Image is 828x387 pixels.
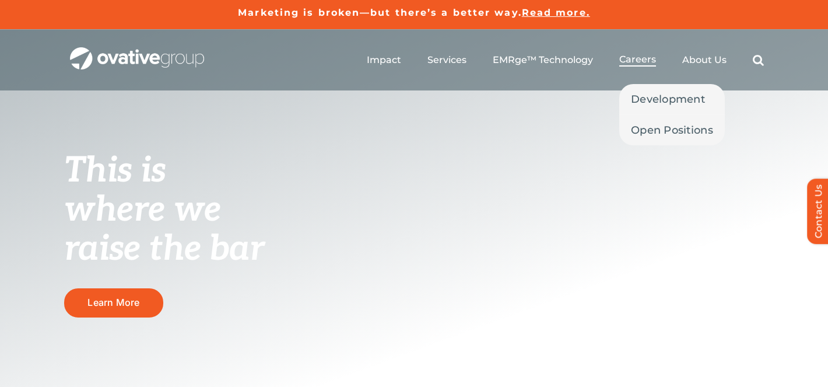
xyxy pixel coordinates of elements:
[619,54,656,65] span: Careers
[682,54,727,66] a: About Us
[238,7,522,18] a: Marketing is broken—but there’s a better way.
[367,54,401,66] a: Impact
[367,41,764,79] nav: Menu
[493,54,593,66] a: EMRge™ Technology
[631,122,713,138] span: Open Positions
[427,54,466,66] a: Services
[619,84,725,114] a: Development
[70,46,204,57] a: OG_Full_horizontal_WHT
[522,7,590,18] a: Read more.
[631,91,705,107] span: Development
[87,297,139,308] span: Learn More
[64,189,264,270] span: where we raise the bar
[753,54,764,66] a: Search
[619,115,725,145] a: Open Positions
[64,288,163,317] a: Learn More
[64,150,166,192] span: This is
[619,54,656,67] a: Careers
